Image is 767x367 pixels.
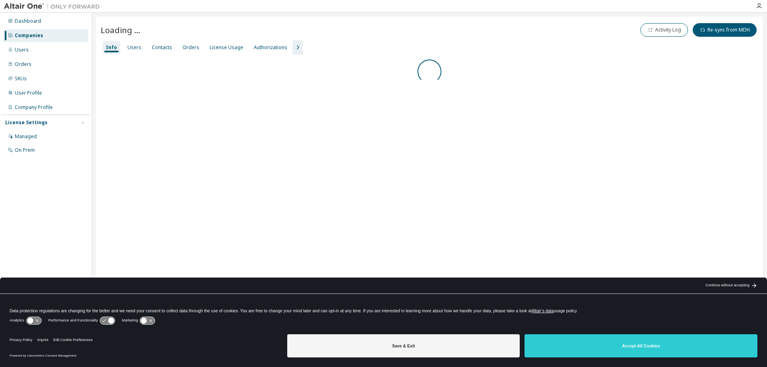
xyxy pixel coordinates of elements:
[183,44,199,51] div: Orders
[101,24,140,36] span: Loading ...
[106,44,117,51] div: Info
[640,23,688,37] button: Activity Log
[254,44,287,51] div: Authorizations
[4,2,104,10] img: Altair One
[5,119,48,126] div: License Settings
[210,44,243,51] div: License Usage
[15,61,32,67] div: Orders
[15,75,27,82] div: SKUs
[15,147,35,153] div: On Prem
[15,104,53,111] div: Company Profile
[15,18,41,24] div: Dashboard
[15,133,37,140] div: Managed
[15,32,43,39] div: Companies
[127,44,141,51] div: Users
[152,44,172,51] div: Contacts
[15,47,29,53] div: Users
[15,90,42,96] div: User Profile
[693,23,757,37] button: Re-sync from MDH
